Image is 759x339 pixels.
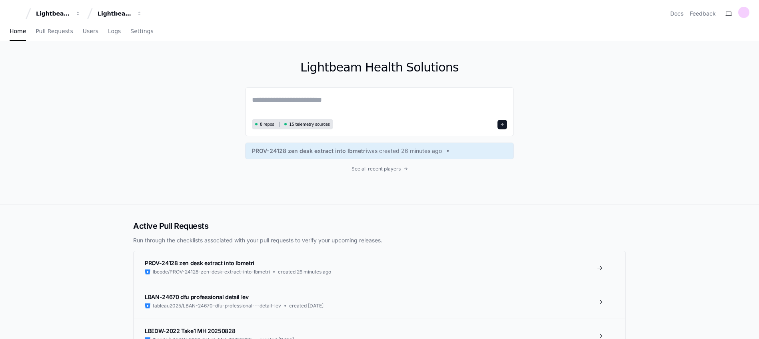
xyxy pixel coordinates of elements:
[153,269,270,275] span: lbcode/PROV-24128-zen-desk-extract-into-lbmetri
[130,22,153,41] a: Settings
[36,29,73,34] span: Pull Requests
[10,22,26,41] a: Home
[145,327,235,334] span: LBEDW-2022 Take1 MH 20250828
[289,303,324,309] span: created [DATE]
[134,251,625,285] a: PROV-24128 zen desk extract into lbmetrilbcode/PROV-24128-zen-desk-extract-into-lbmetricreated 26...
[108,29,121,34] span: Logs
[245,60,514,75] h1: Lightbeam Health Solutions
[94,6,146,21] button: Lightbeam Health Solutions
[690,10,716,18] button: Feedback
[83,29,98,34] span: Users
[130,29,153,34] span: Settings
[36,10,70,18] div: Lightbeam Health
[252,147,507,155] a: PROV-24128 zen desk extract into lbmetriwas created 26 minutes ago
[260,121,274,127] span: 8 repos
[145,260,254,266] span: PROV-24128 zen desk extract into lbmetri
[278,269,331,275] span: created 26 minutes ago
[145,293,249,300] span: LBAN-24670 dfu professional detail lev
[98,10,132,18] div: Lightbeam Health Solutions
[670,10,683,18] a: Docs
[133,236,626,244] p: Run through the checklists associated with your pull requests to verify your upcoming releases.
[367,147,442,155] span: was created 26 minutes ago
[352,166,401,172] span: See all recent players
[153,303,281,309] span: tableau2025/LBAN-24670-dfu-professional---detail-lev
[289,121,330,127] span: 15 telemetry sources
[10,29,26,34] span: Home
[108,22,121,41] a: Logs
[83,22,98,41] a: Users
[36,22,73,41] a: Pull Requests
[245,166,514,172] a: See all recent players
[133,220,626,232] h2: Active Pull Requests
[33,6,84,21] button: Lightbeam Health
[134,285,625,319] a: LBAN-24670 dfu professional detail levtableau2025/LBAN-24670-dfu-professional---detail-levcreated...
[252,147,367,155] span: PROV-24128 zen desk extract into lbmetri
